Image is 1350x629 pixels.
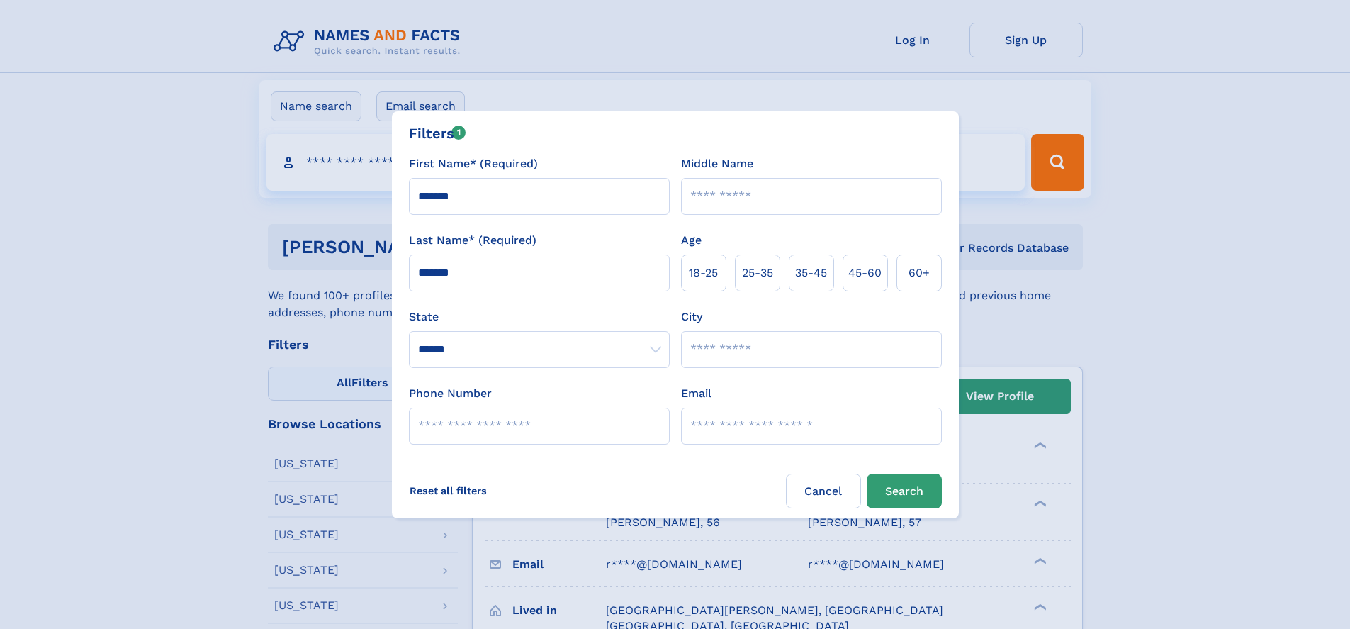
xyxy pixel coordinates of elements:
label: First Name* (Required) [409,155,538,172]
span: 25‑35 [742,265,773,282]
label: Phone Number [409,385,492,402]
label: Last Name* (Required) [409,232,536,249]
div: Filters [409,123,466,144]
span: 35‑45 [795,265,827,282]
label: City [681,308,702,325]
span: 18‑25 [689,265,718,282]
span: 45‑60 [848,265,882,282]
label: State [409,308,670,325]
label: Age [681,232,702,249]
label: Reset all filters [400,474,496,508]
span: 60+ [909,265,930,282]
label: Middle Name [681,155,753,172]
label: Email [681,385,711,402]
button: Search [867,474,942,508]
label: Cancel [786,474,861,508]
